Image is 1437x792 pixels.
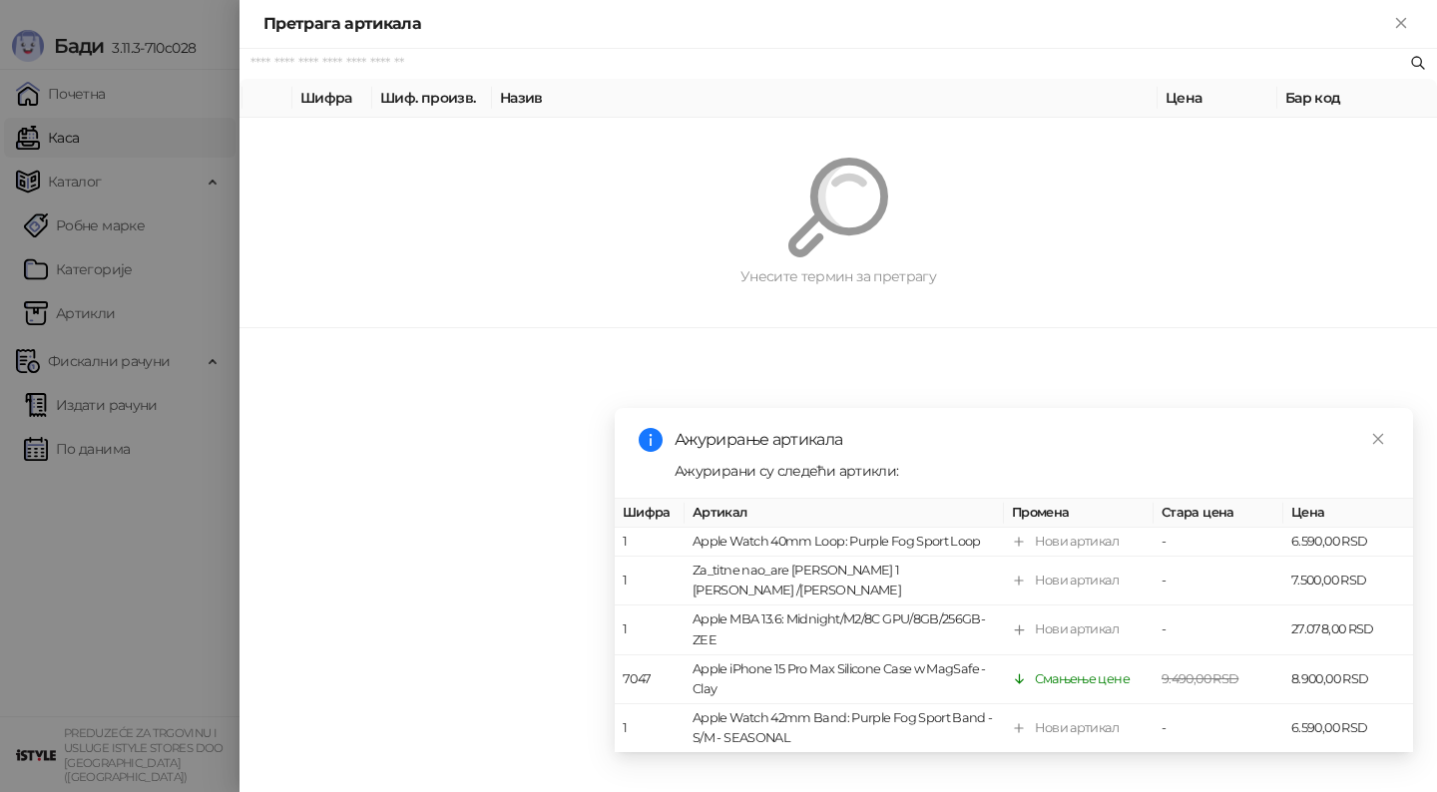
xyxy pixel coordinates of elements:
[1154,605,1283,654] td: -
[685,605,1004,654] td: Apple MBA 13.6: Midnight/M2/8C GPU/8GB/256GB-ZEE
[615,655,685,704] td: 7047
[1004,499,1154,528] th: Промена
[685,704,1004,753] td: Apple Watch 42mm Band: Purple Fog Sport Band - S/M - SEASONAL
[788,158,888,257] img: Претрага
[675,428,1389,452] div: Ажурирање артикала
[1283,704,1413,753] td: 6.590,00 RSD
[1154,557,1283,605] td: -
[639,428,663,452] span: info-circle
[1283,499,1413,528] th: Цена
[1154,528,1283,557] td: -
[615,499,685,528] th: Шифра
[1283,605,1413,654] td: 27.078,00 RSD
[1154,499,1283,528] th: Стара цена
[1154,704,1283,753] td: -
[263,12,1389,36] div: Претрага артикала
[1035,571,1119,591] div: Нови артикал
[615,704,685,753] td: 1
[1283,528,1413,557] td: 6.590,00 RSD
[1389,12,1413,36] button: Close
[1035,669,1130,689] div: Смањење цене
[685,557,1004,605] td: Za_titne nao_are [PERSON_NAME] 1 [PERSON_NAME] /[PERSON_NAME]
[1283,557,1413,605] td: 7.500,00 RSD
[615,605,685,654] td: 1
[1277,79,1437,118] th: Бар код
[615,557,685,605] td: 1
[1158,79,1277,118] th: Цена
[1367,428,1389,450] a: Close
[675,460,1389,482] div: Ажурирани су следећи артикли:
[1035,619,1119,639] div: Нови артикал
[1162,671,1238,686] span: 9.490,00 RSD
[1035,718,1119,738] div: Нови артикал
[1283,655,1413,704] td: 8.900,00 RSD
[685,655,1004,704] td: Apple iPhone 15 Pro Max Silicone Case w MagSafe - Clay
[685,499,1004,528] th: Артикал
[1035,532,1119,552] div: Нови артикал
[1371,432,1385,446] span: close
[685,528,1004,557] td: Apple Watch 40mm Loop: Purple Fog Sport Loop
[492,79,1158,118] th: Назив
[372,79,492,118] th: Шиф. произв.
[615,528,685,557] td: 1
[292,79,372,118] th: Шифра
[287,265,1389,287] div: Унесите термин за претрагу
